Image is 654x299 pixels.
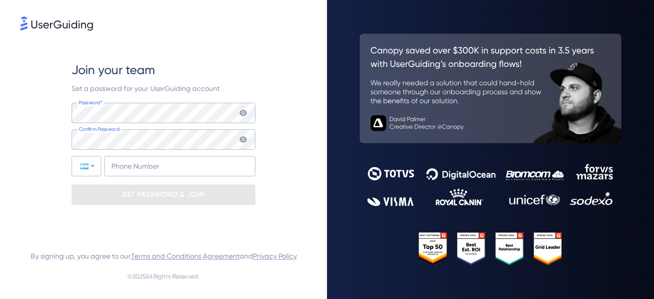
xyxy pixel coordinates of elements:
[131,252,240,260] a: Terms and Conditions Agreement
[72,84,220,93] span: Set a password for your UserGuiding account
[360,34,621,143] img: 26c0aa7c25a843aed4baddd2b5e0fa68.svg
[127,270,200,283] span: © 2025 All Rights Reserved.
[104,156,255,176] input: Phone Number
[253,252,297,260] a: Privacy Policy
[367,164,613,206] img: 9302ce2ac39453076f5bc0f2f2ca889b.svg
[31,250,297,262] span: By signing up, you agree to our and
[123,187,204,203] p: SET PASSWORD & JOIN
[72,156,101,176] div: Argentina: + 54
[72,62,155,78] span: Join your team
[20,16,93,31] img: 8faab4ba6bc7696a72372aa768b0286c.svg
[418,232,563,265] img: 25303e33045975176eb484905ab012ff.svg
